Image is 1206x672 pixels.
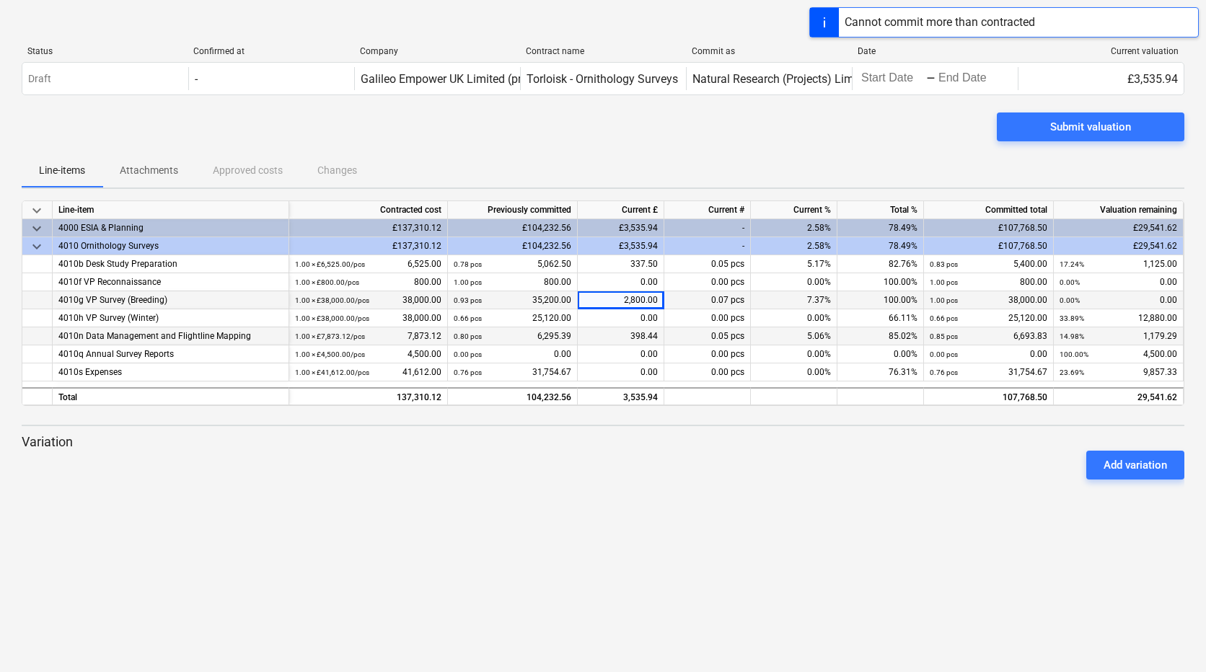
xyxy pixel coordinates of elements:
[454,368,482,376] small: 0.76 pcs
[664,345,751,363] div: 0.00 pcs
[578,237,664,255] div: £3,535.94
[58,273,283,291] div: 4010f VP Reconnaissance
[193,46,348,56] div: Confirmed at
[664,309,751,327] div: 0.00 pcs
[58,237,283,255] div: 4010 Ornithology Surveys
[1060,327,1177,345] div: 1,179.29
[578,219,664,237] div: £3,535.94
[936,68,1003,89] input: End Date
[858,46,1012,56] div: Date
[454,278,482,286] small: 1.00 pcs
[837,345,924,363] div: 0.00%
[1060,368,1084,376] small: 23.69%
[578,387,664,405] div: 3,535.94
[751,309,837,327] div: 0.00%
[1060,314,1084,322] small: 33.89%
[930,260,958,268] small: 0.83 pcs
[1054,237,1184,255] div: £29,541.62
[1060,309,1177,327] div: 12,880.00
[58,255,283,273] div: 4010b Desk Study Preparation
[454,314,482,322] small: 0.66 pcs
[664,363,751,381] div: 0.00 pcs
[578,363,664,381] div: 0.00
[930,291,1047,309] div: 38,000.00
[289,219,448,237] div: £137,310.12
[295,260,365,268] small: 1.00 × £6,525.00 / pcs
[1060,363,1177,381] div: 9,857.33
[454,291,571,309] div: 35,200.00
[664,237,751,255] div: -
[58,345,283,363] div: 4010q Annual Survey Reports
[1024,46,1179,56] div: Current valuation
[578,345,664,363] div: 0.00
[837,201,924,219] div: Total %
[930,327,1047,345] div: 6,693.83
[1060,255,1177,273] div: 1,125.00
[751,345,837,363] div: 0.00%
[295,314,369,322] small: 1.00 × £38,000.00 / pcs
[930,363,1047,381] div: 31,754.67
[195,72,198,86] div: -
[1054,219,1184,237] div: £29,541.62
[837,363,924,381] div: 76.31%
[1060,273,1177,291] div: 0.00
[930,273,1047,291] div: 800.00
[578,201,664,219] div: Current £
[360,46,514,56] div: Company
[58,219,283,237] div: 4000 ESIA & Planning
[1086,451,1184,479] button: Add variation
[295,278,359,286] small: 1.00 × £800.00 / pcs
[295,296,369,304] small: 1.00 × £38,000.00 / pcs
[1018,67,1184,90] div: £3,535.94
[448,237,578,255] div: £104,232.56
[930,368,958,376] small: 0.76 pcs
[692,46,846,56] div: Commit as
[578,309,664,327] div: 0.00
[837,237,924,255] div: 78.49%
[454,389,571,407] div: 104,232.56
[1050,118,1131,136] div: Submit valuation
[448,201,578,219] div: Previously committed
[930,309,1047,327] div: 25,120.00
[454,309,571,327] div: 25,120.00
[1054,201,1184,219] div: Valuation remaining
[39,163,85,178] p: Line-items
[526,46,680,56] div: Contract name
[454,260,482,268] small: 0.78 pcs
[751,273,837,291] div: 0.00%
[289,201,448,219] div: Contracted cost
[1060,332,1084,340] small: 14.98%
[295,273,441,291] div: 800.00
[837,309,924,327] div: 66.11%
[924,219,1054,237] div: £107,768.50
[454,332,482,340] small: 0.80 pcs
[930,255,1047,273] div: 5,400.00
[295,389,441,407] div: 137,310.12
[997,112,1184,141] button: Submit valuation
[289,237,448,255] div: £137,310.12
[664,327,751,345] div: 0.05 pcs
[692,72,873,86] div: Natural Research (Projects) Limited
[22,433,1184,451] p: Variation
[930,345,1047,363] div: 0.00
[1060,291,1177,309] div: 0.00
[454,327,571,345] div: 6,295.39
[58,309,283,327] div: 4010h VP Survey (Winter)
[578,273,664,291] div: 0.00
[454,273,571,291] div: 800.00
[454,255,571,273] div: 5,062.50
[295,363,441,381] div: 41,612.00
[837,291,924,309] div: 100.00%
[454,296,482,304] small: 0.93 pcs
[837,273,924,291] div: 100.00%
[664,201,751,219] div: Current #
[1060,345,1177,363] div: 4,500.00
[1060,260,1084,268] small: 17.24%
[58,327,283,345] div: 4010n Data Management and Flightline Mapping
[751,327,837,345] div: 5.06%
[295,327,441,345] div: 7,873.12
[664,219,751,237] div: -
[295,350,365,358] small: 1.00 × £4,500.00 / pcs
[845,14,1035,31] div: Cannot commit more than contracted
[361,72,682,86] div: Galileo Empower UK Limited (previously GGE Scotland Limited)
